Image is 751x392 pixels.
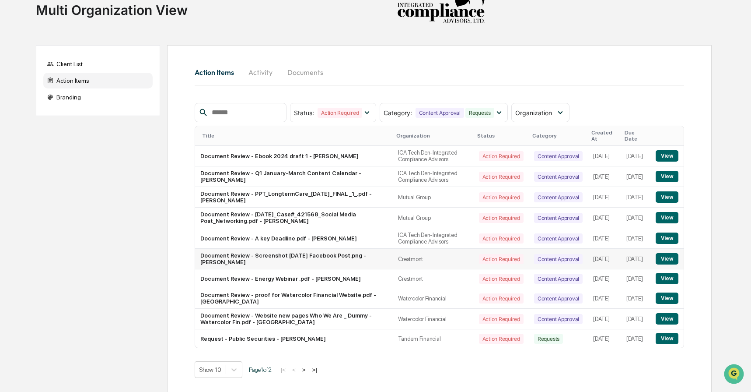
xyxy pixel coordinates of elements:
[9,67,24,83] img: 1746055101610-c473b297-6a78-478c-a979-82029cc54cd1
[278,366,288,374] button: |<
[195,62,684,83] div: activity tabs
[723,363,747,387] iframe: Open customer support
[656,171,678,182] button: View
[534,274,583,284] div: Content Approval
[393,249,473,269] td: Crestmont
[588,329,621,348] td: [DATE]
[195,62,241,83] button: Action Items
[588,309,621,329] td: [DATE]
[621,288,651,309] td: [DATE]
[621,146,651,166] td: [DATE]
[17,127,55,136] span: Data Lookup
[479,334,524,344] div: Action Required
[621,249,651,269] td: [DATE]
[656,233,678,244] button: View
[656,212,678,223] button: View
[9,111,16,118] div: 🖐️
[393,228,473,249] td: ICA Tech Den-Integrated Compliance Advisors
[393,208,473,228] td: Mutual Group
[479,254,524,264] div: Action Required
[656,293,678,304] button: View
[72,110,108,119] span: Attestations
[479,213,524,223] div: Action Required
[479,192,524,202] div: Action Required
[621,187,651,208] td: [DATE]
[534,334,563,344] div: Requests
[393,309,473,329] td: Watercolor Financial
[621,166,651,187] td: [DATE]
[43,56,153,72] div: Client List
[5,124,59,139] a: 🔎Data Lookup
[393,187,473,208] td: Mutual Group
[621,269,651,288] td: [DATE]
[384,109,412,117] span: Category :
[534,233,583,244] div: Content Approval
[249,366,272,373] span: Page 1 of 2
[195,166,393,187] td: Document Review - Q1 January-March Content Calendar - [PERSON_NAME]
[30,76,111,83] div: We're available if you need us!
[5,107,60,123] a: 🖐️Preclearance
[477,133,525,139] div: Status
[534,172,583,182] div: Content Approval
[515,109,552,117] span: Organization
[195,329,393,348] td: Request - Public Securities - [PERSON_NAME]
[43,89,153,105] div: Branding
[534,314,583,324] div: Content Approval
[534,213,583,223] div: Content Approval
[62,148,106,155] a: Powered byPylon
[195,146,393,166] td: Document Review - Ebook 2024 draft 1 - [PERSON_NAME]
[280,62,330,83] button: Documents
[9,128,16,135] div: 🔎
[588,208,621,228] td: [DATE]
[195,288,393,309] td: Document Review - proof for Watercolor Financial Website.pdf - [GEOGRAPHIC_DATA]
[656,150,678,162] button: View
[290,366,298,374] button: <
[396,133,470,139] div: Organization
[588,228,621,249] td: [DATE]
[479,314,524,324] div: Action Required
[23,40,144,49] input: Clear
[532,133,584,139] div: Category
[479,172,524,182] div: Action Required
[393,329,473,348] td: Tandem Financial
[621,309,651,329] td: [DATE]
[656,191,678,203] button: View
[393,269,473,288] td: Crestmont
[416,108,464,118] div: Content Approval
[479,233,524,244] div: Action Required
[300,366,308,374] button: >
[591,130,618,142] div: Created At
[60,107,112,123] a: 🗄️Attestations
[195,208,393,228] td: Document Review - [DATE]_Case#_421568_Social Media Post_Networking.pdf - [PERSON_NAME]
[195,249,393,269] td: Document Review - Screenshot [DATE] Facebook Post.png - [PERSON_NAME]
[393,166,473,187] td: ICA Tech Den-Integrated Compliance Advisors
[318,108,362,118] div: Action Required
[195,228,393,249] td: Document Review - A key Deadline.pdf - [PERSON_NAME]
[588,187,621,208] td: [DATE]
[87,148,106,155] span: Pylon
[310,366,320,374] button: >|
[656,273,678,284] button: View
[656,253,678,265] button: View
[195,269,393,288] td: Document Review - Energy Webinar .pdf - [PERSON_NAME]
[393,288,473,309] td: Watercolor Financial
[479,151,524,161] div: Action Required
[294,109,314,117] span: Status :
[17,110,56,119] span: Preclearance
[534,293,583,304] div: Content Approval
[588,249,621,269] td: [DATE]
[621,228,651,249] td: [DATE]
[588,146,621,166] td: [DATE]
[588,288,621,309] td: [DATE]
[656,333,678,344] button: View
[588,166,621,187] td: [DATE]
[393,146,473,166] td: ICA Tech Den-Integrated Compliance Advisors
[43,73,153,88] div: Action Items
[534,192,583,202] div: Content Approval
[241,62,280,83] button: Activity
[30,67,143,76] div: Start new chat
[621,329,651,348] td: [DATE]
[625,130,647,142] div: Due Date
